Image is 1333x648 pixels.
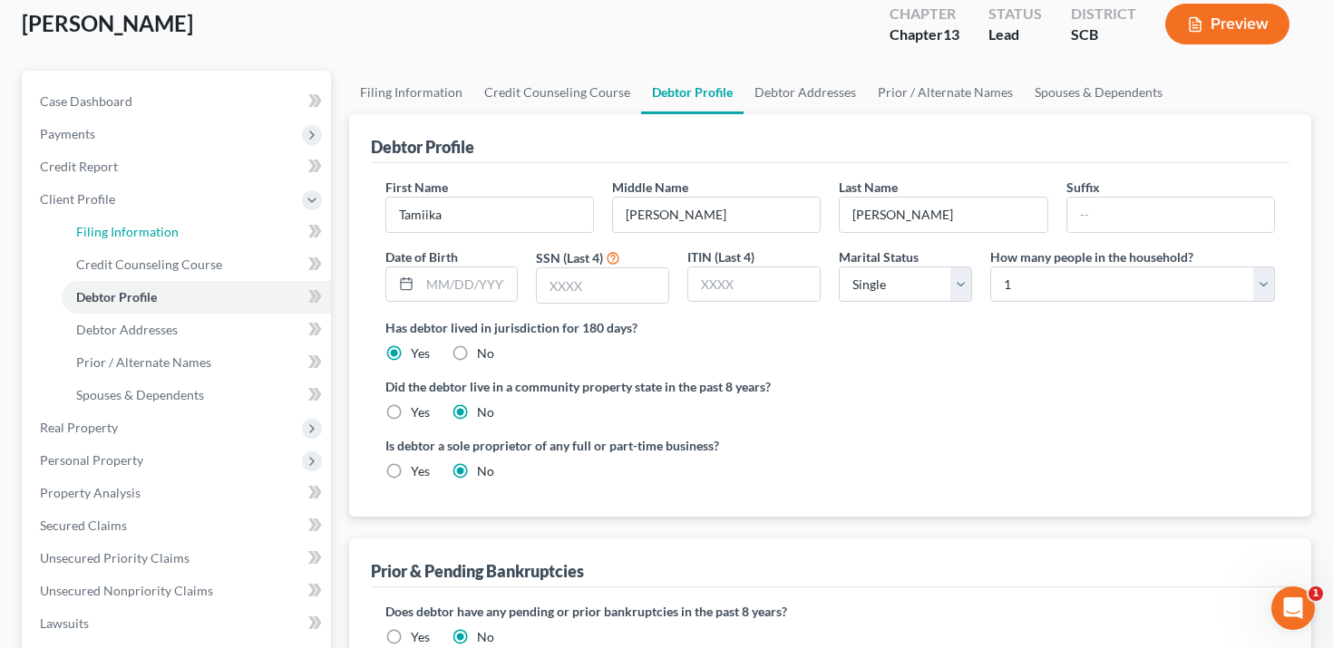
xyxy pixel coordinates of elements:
a: Credit Report [25,150,331,183]
span: Client Profile [40,191,115,207]
div: Chapter [890,24,959,45]
span: Property Analysis [40,485,141,500]
span: Credit Report [40,159,118,174]
label: Suffix [1066,178,1100,197]
label: No [477,462,494,480]
a: Prior / Alternate Names [867,71,1024,114]
label: Yes [411,344,430,363]
a: Unsecured Priority Claims [25,542,331,575]
span: Payments [40,126,95,141]
a: Prior / Alternate Names [62,346,331,379]
span: Personal Property [40,452,143,468]
label: Marital Status [839,247,919,266]
a: Credit Counseling Course [473,71,641,114]
a: Filing Information [62,216,331,248]
label: SSN (Last 4) [536,248,603,267]
span: Prior / Alternate Names [76,354,211,370]
label: No [477,344,494,363]
a: Lawsuits [25,607,331,640]
label: Date of Birth [385,247,458,266]
label: Did the debtor live in a community property state in the past 8 years? [385,377,1276,396]
span: Debtor Addresses [76,322,178,337]
span: 13 [943,25,959,43]
a: Spouses & Dependents [1024,71,1173,114]
button: Preview [1165,4,1289,44]
a: Debtor Addresses [744,71,867,114]
span: Debtor Profile [76,289,157,305]
a: Debtor Profile [641,71,744,114]
div: Debtor Profile [371,136,474,158]
div: SCB [1071,24,1136,45]
span: Real Property [40,420,118,435]
label: Has debtor lived in jurisdiction for 180 days? [385,318,1276,337]
span: Credit Counseling Course [76,256,222,272]
input: M.I [613,198,820,232]
span: Unsecured Nonpriority Claims [40,583,213,598]
input: -- [1067,198,1274,232]
span: Lawsuits [40,615,89,631]
label: Is debtor a sole proprietor of any full or part-time business? [385,436,822,455]
input: -- [840,198,1046,232]
label: ITIN (Last 4) [687,247,754,266]
a: Credit Counseling Course [62,248,331,281]
label: How many people in the household? [990,247,1193,266]
a: Property Analysis [25,477,331,509]
span: Filing Information [76,224,179,239]
input: XXXX [537,268,668,303]
iframe: Intercom live chat [1271,586,1315,630]
a: Debtor Addresses [62,314,331,346]
a: Debtor Profile [62,281,331,314]
a: Filing Information [349,71,473,114]
div: Status [988,4,1042,24]
div: Prior & Pending Bankruptcies [371,560,584,582]
a: Secured Claims [25,509,331,542]
input: -- [386,198,593,232]
span: [PERSON_NAME] [22,10,193,36]
label: Yes [411,628,430,646]
span: Unsecured Priority Claims [40,550,190,566]
input: MM/DD/YYYY [420,267,518,302]
span: 1 [1309,586,1323,601]
div: Lead [988,24,1042,45]
a: Case Dashboard [25,85,331,118]
label: Does debtor have any pending or prior bankruptcies in the past 8 years? [385,602,1276,621]
a: Unsecured Nonpriority Claims [25,575,331,607]
span: Spouses & Dependents [76,387,204,402]
label: Yes [411,462,430,480]
label: Last Name [839,178,898,197]
div: District [1071,4,1136,24]
label: Yes [411,403,430,421]
label: First Name [385,178,448,197]
span: Secured Claims [40,517,127,533]
span: Case Dashboard [40,93,132,109]
input: XXXX [688,267,820,302]
label: No [477,403,494,421]
a: Spouses & Dependents [62,379,331,411]
label: Middle Name [612,178,688,197]
div: Chapter [890,4,959,24]
label: No [477,628,494,646]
